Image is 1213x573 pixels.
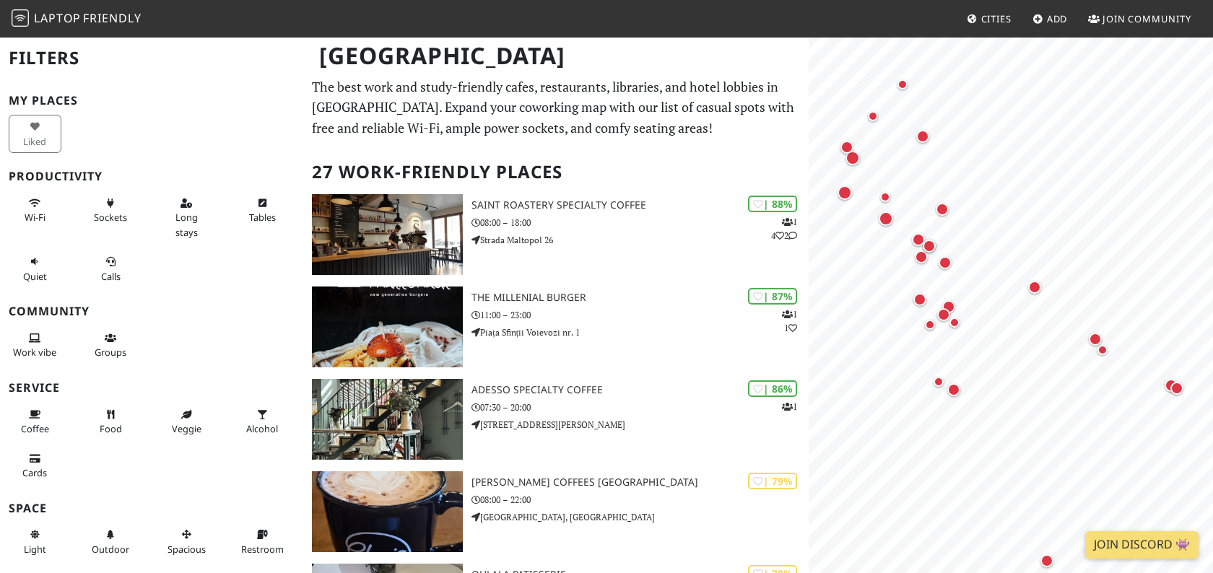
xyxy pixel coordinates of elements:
[912,248,931,266] div: Map marker
[782,307,797,335] p: 1 1
[9,36,295,80] h2: Filters
[236,403,289,441] button: Alcohol
[9,403,61,441] button: Coffee
[9,191,61,229] button: Wi-Fi
[471,418,809,432] p: [STREET_ADDRESS][PERSON_NAME]
[471,199,809,211] h3: Saint Roastery Specialty Coffee
[1027,6,1074,32] a: Add
[1094,341,1111,359] div: Map marker
[471,401,809,414] p: 07:30 – 20:00
[9,250,61,288] button: Quiet
[946,314,963,331] div: Map marker
[471,292,809,304] h3: The Millenial Burger
[939,297,958,316] div: Map marker
[876,209,896,229] div: Map marker
[910,290,929,309] div: Map marker
[748,288,797,305] div: | 87%
[84,326,137,364] button: Groups
[471,325,809,339] p: Piața Sfinții Voievozi nr. 1
[12,6,142,32] a: LaptopFriendly LaptopFriendly
[471,384,809,396] h3: ADESSO Specialty Coffee
[83,10,141,26] span: Friendly
[748,196,797,212] div: | 88%
[921,316,939,333] div: Map marker
[864,108,882,125] div: Map marker
[933,200,952,219] div: Map marker
[771,215,797,242] p: 1 4 2
[1038,551,1056,570] div: Map marker
[303,194,809,275] a: Saint Roastery Specialty Coffee | 88% 142 Saint Roastery Specialty Coffee 08:00 – 18:00 Strada Ma...
[936,253,955,272] div: Map marker
[160,403,213,441] button: Veggie
[1025,278,1044,297] div: Map marker
[34,10,81,26] span: Laptop
[236,522,289,561] button: Restroom
[1085,531,1199,559] a: Join Discord 👾
[25,211,45,224] span: Stable Wi-Fi
[1082,6,1197,32] a: Join Community
[94,211,127,224] span: Power sockets
[1103,12,1191,25] span: Join Community
[172,422,201,435] span: Veggie
[13,346,56,359] span: People working
[981,12,1012,25] span: Cities
[843,148,863,168] div: Map marker
[84,250,137,288] button: Calls
[23,270,47,283] span: Quiet
[312,379,463,460] img: ADESSO Specialty Coffee
[24,543,46,556] span: Natural light
[241,543,284,556] span: Restroom
[9,305,295,318] h3: Community
[84,403,137,441] button: Food
[160,191,213,244] button: Long stays
[944,380,963,399] div: Map marker
[22,466,47,479] span: Credit cards
[312,150,800,194] h2: 27 Work-Friendly Places
[246,422,278,435] span: Alcohol
[9,381,295,395] h3: Service
[21,422,49,435] span: Coffee
[920,236,939,255] div: Map marker
[308,36,806,76] h1: [GEOGRAPHIC_DATA]
[748,473,797,489] div: | 79%
[471,510,809,524] p: [GEOGRAPHIC_DATA], [GEOGRAPHIC_DATA]
[303,471,809,552] a: Gloria Jean's Coffees Sun Plaza | 79% [PERSON_NAME] Coffees [GEOGRAPHIC_DATA] 08:00 – 22:00 [GEOG...
[471,216,809,229] p: 08:00 – 18:00
[471,233,809,247] p: Strada Maltopol 26
[934,305,953,324] div: Map marker
[168,543,206,556] span: Spacious
[84,522,137,561] button: Outdoor
[961,6,1017,32] a: Cities
[100,422,122,435] span: Food
[1047,12,1068,25] span: Add
[471,476,809,489] h3: [PERSON_NAME] Coffees [GEOGRAPHIC_DATA]
[1086,330,1105,349] div: Map marker
[909,230,928,249] div: Map marker
[303,286,809,367] a: The Millenial Burger | 87% 11 The Millenial Burger 11:00 – 23:00 Piața Sfinții Voievozi nr. 1
[9,447,61,485] button: Cards
[84,191,137,229] button: Sockets
[312,471,463,552] img: Gloria Jean's Coffees Sun Plaza
[471,308,809,322] p: 11:00 – 23:00
[782,400,797,414] p: 1
[95,346,126,359] span: Group tables
[9,522,61,561] button: Light
[249,211,276,224] span: Work-friendly tables
[1168,379,1186,398] div: Map marker
[312,194,463,275] img: Saint Roastery Specialty Coffee
[9,326,61,364] button: Work vibe
[894,76,911,93] div: Map marker
[160,522,213,561] button: Spacious
[236,191,289,229] button: Tables
[471,493,809,507] p: 08:00 – 22:00
[920,237,939,255] div: Map marker
[303,379,809,460] a: ADESSO Specialty Coffee | 86% 1 ADESSO Specialty Coffee 07:30 – 20:00 [STREET_ADDRESS][PERSON_NAME]
[9,170,295,183] h3: Productivity
[1162,376,1181,395] div: Map marker
[748,380,797,397] div: | 86%
[930,373,947,390] div: Map marker
[835,183,855,203] div: Map marker
[9,94,295,108] h3: My Places
[877,188,894,206] div: Map marker
[12,9,29,27] img: LaptopFriendly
